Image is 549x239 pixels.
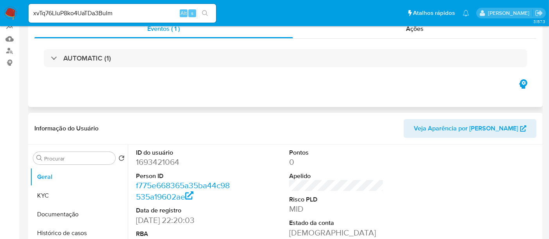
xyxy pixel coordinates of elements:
button: Geral [30,168,128,186]
span: Veja Aparência por [PERSON_NAME] [414,119,518,138]
button: Retornar ao pedido padrão [118,155,125,164]
span: Ações [406,24,424,33]
dt: Apelido [289,172,384,180]
span: Alt [181,9,187,17]
span: Eventos ( 1 ) [147,24,180,33]
dd: [DEMOGRAPHIC_DATA] [289,227,384,238]
h1: Informação do Usuário [34,125,98,132]
dt: Pontos [289,148,384,157]
dt: Person ID [136,172,231,180]
a: Notificações [463,10,469,16]
h3: AUTOMATIC (1) [63,54,111,62]
span: Atalhos rápidos [413,9,455,17]
dd: 1693421064 [136,157,231,168]
dt: Estado da conta [289,219,384,227]
button: KYC [30,186,128,205]
dt: Data de registro [136,206,231,215]
button: search-icon [197,8,213,19]
button: Documentação [30,205,128,224]
dt: ID do usuário [136,148,231,157]
dt: Risco PLD [289,195,384,204]
p: erico.trevizan@mercadopago.com.br [488,9,532,17]
button: Veja Aparência por [PERSON_NAME] [404,119,536,138]
span: s [191,9,193,17]
input: Procurar [44,155,112,162]
a: f775e668365a35ba44c98535a19602ae [136,180,230,202]
dt: RBA [136,230,231,238]
dd: 0 [289,157,384,168]
button: Procurar [36,155,43,161]
a: Sair [535,9,543,17]
dd: MID [289,203,384,214]
span: 3.157.3 [533,18,545,25]
input: Pesquise usuários ou casos... [29,8,216,18]
dd: [DATE] 22:20:03 [136,215,231,226]
div: AUTOMATIC (1) [44,49,527,67]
